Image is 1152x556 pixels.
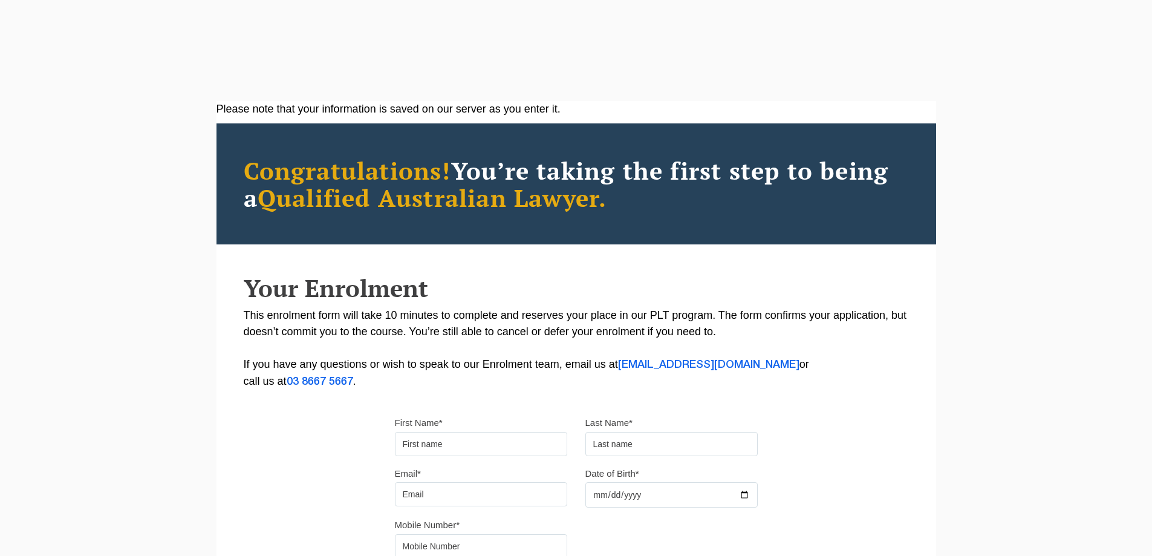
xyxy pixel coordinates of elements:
label: First Name* [395,417,443,429]
a: [EMAIL_ADDRESS][DOMAIN_NAME] [618,360,799,370]
span: Qualified Australian Lawyer. [258,182,607,214]
label: Date of Birth* [585,468,639,480]
a: 03 8667 5667 [287,377,353,387]
h2: Your Enrolment [244,275,909,301]
span: Congratulations! [244,154,451,186]
h2: You’re taking the first step to being a [244,157,909,211]
input: Email [395,482,567,506]
p: This enrolment form will take 10 minutes to complete and reserves your place in our PLT program. ... [244,307,909,390]
label: Email* [395,468,421,480]
input: First name [395,432,567,456]
label: Mobile Number* [395,519,460,531]
label: Last Name* [585,417,633,429]
div: Please note that your information is saved on our server as you enter it. [216,101,936,117]
input: Last name [585,432,758,456]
